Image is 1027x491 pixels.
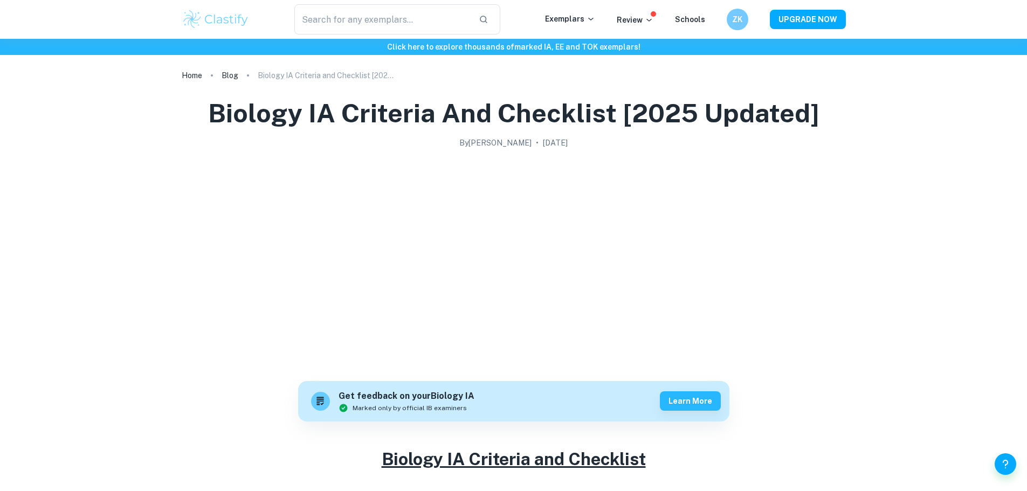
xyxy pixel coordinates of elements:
[258,70,398,81] p: Biology IA Criteria and Checklist [2025 updated]
[995,453,1016,475] button: Help and Feedback
[298,381,729,421] a: Get feedback on yourBiology IAMarked only by official IB examinersLearn more
[543,137,568,149] h2: [DATE]
[339,390,474,403] h6: Get feedback on your Biology IA
[222,68,238,83] a: Blog
[294,4,471,34] input: Search for any exemplars...
[353,403,467,413] span: Marked only by official IB examiners
[660,391,721,411] button: Learn more
[731,13,743,25] h6: ZK
[545,13,595,25] p: Exemplars
[536,137,539,149] p: •
[675,15,705,24] a: Schools
[617,14,653,26] p: Review
[727,9,748,30] button: ZK
[382,449,646,469] u: Biology IA Criteria and Checklist
[182,9,250,30] img: Clastify logo
[208,96,819,130] h1: Biology IA Criteria and Checklist [2025 updated]
[2,41,1025,53] h6: Click here to explore thousands of marked IA, EE and TOK exemplars !
[770,10,846,29] button: UPGRADE NOW
[459,137,532,149] h2: By [PERSON_NAME]
[298,153,729,369] img: Biology IA Criteria and Checklist [2025 updated] cover image
[182,68,202,83] a: Home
